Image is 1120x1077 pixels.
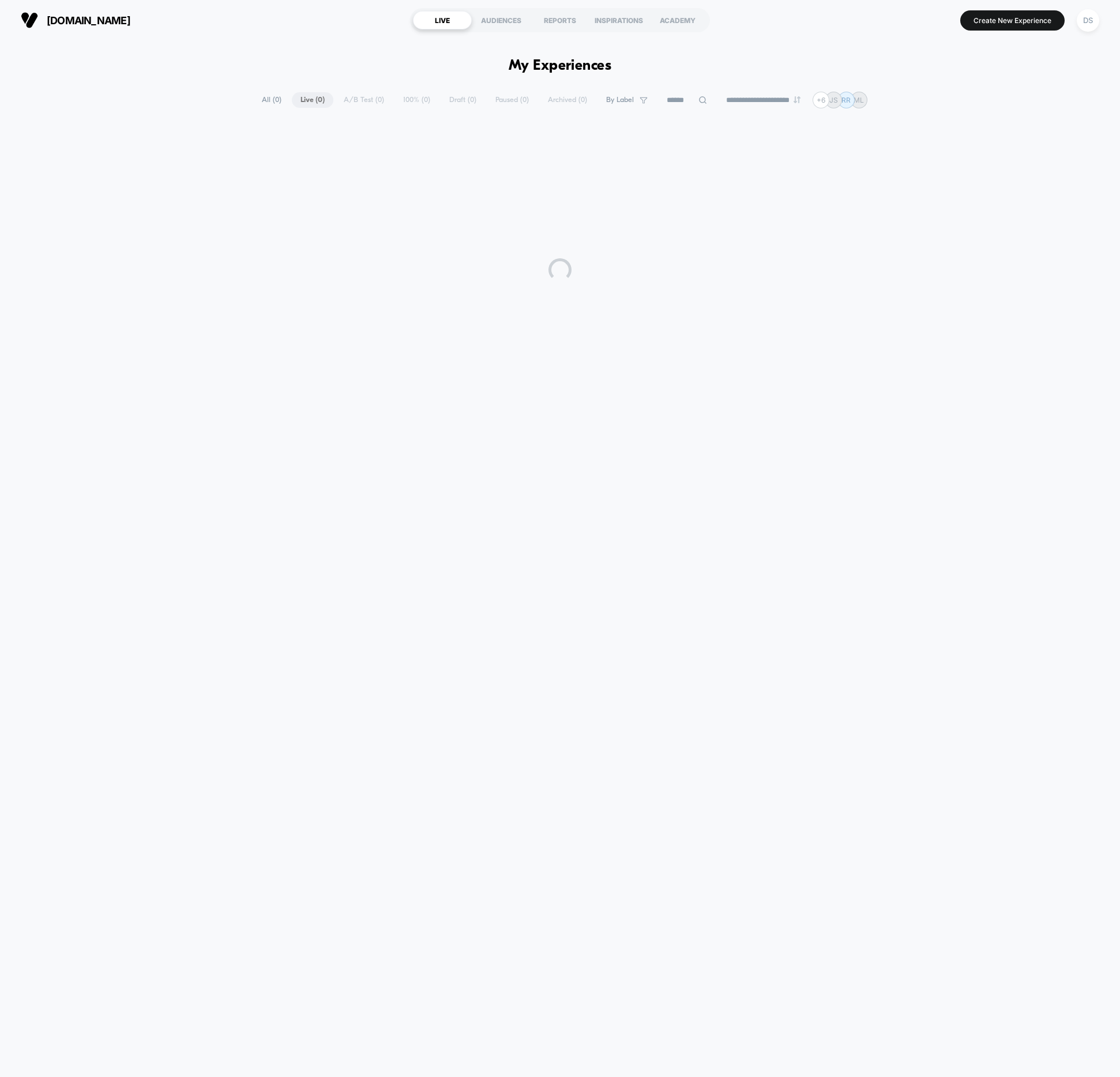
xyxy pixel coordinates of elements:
div: REPORTS [531,11,589,29]
button: [DOMAIN_NAME] [17,11,134,29]
div: LIVE [413,11,472,29]
span: All ( 0 ) [253,92,290,108]
div: + 6 [813,92,829,108]
img: Visually logo [21,12,38,29]
p: RR [841,96,851,104]
div: AUDIENCES [472,11,531,29]
h1: My Experiences [509,58,612,74]
span: [DOMAIN_NAME] [47,14,130,27]
div: DS [1077,9,1099,32]
p: ML [854,96,864,104]
p: JS [829,96,838,104]
div: INSPIRATIONS [589,11,648,29]
img: end [794,96,800,103]
span: By Label [606,96,634,104]
button: Create New Experience [960,10,1065,31]
div: ACADEMY [648,11,707,29]
button: DS [1073,9,1103,32]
